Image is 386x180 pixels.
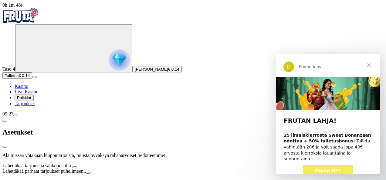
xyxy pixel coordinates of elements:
button: reward progress [15,24,132,72]
a: Tarjoukset [15,101,35,106]
button: [PERSON_NAME]€ 0.14 [132,66,182,72]
span: Palkkiot [17,95,31,100]
button: menu [13,115,18,116]
button: close [2,146,7,148]
span: Talletus [5,73,19,78]
img: reward progress [109,49,130,71]
nav: Primary [2,8,384,106]
img: Fruta [2,8,39,23]
h2: Asetukset [2,128,384,136]
span: [PERSON_NAME] [135,67,168,72]
button: Palkkiot [15,95,34,101]
span: Taso 4 [2,66,15,72]
label: Lähettäkää parhaat tarjoukset puhelimeeni. [2,168,86,174]
a: Live Kasino [15,89,39,94]
nav: Main menu [2,84,384,106]
label: Lähettäkää tarjouksia sähköpostilla. [2,163,72,168]
a: Kasino [15,84,28,89]
span: € 0.14 [168,67,179,72]
button: chevron-left icon [2,120,7,122]
a: PELAA NYT [27,111,77,122]
a: Fruta [2,19,39,24]
iframe: Intercom live chat viesti [276,54,380,174]
span: 09:27 [2,111,13,116]
span: PELAA NYT [39,114,65,118]
span: user session time [2,2,23,8]
p: Älä missaa yhtäkään huipputarjousta, muista hyväksyä rahanarvoiset tiedotteemme! [2,153,384,158]
button: menu [32,76,37,78]
button: Talletusplus icon€ 0.14 [2,72,32,79]
span: € 0.14 [19,73,30,78]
